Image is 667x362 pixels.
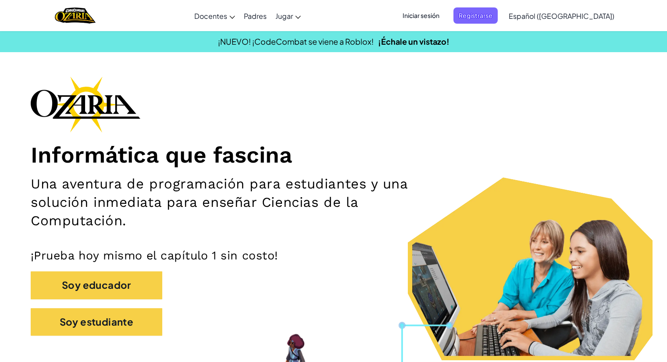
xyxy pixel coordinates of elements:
[239,4,271,28] a: Padres
[378,36,449,46] a: ¡Échale un vistazo!
[55,7,96,25] img: Home
[453,7,498,24] button: Registrarse
[31,76,140,132] img: Ozaria branding logo
[31,141,636,168] h1: Informática que fascina
[55,7,96,25] a: Ozaria by CodeCombat logo
[31,175,436,231] h2: Una aventura de programación para estudiantes y una solución inmediata para enseñar Ciencias de l...
[218,36,374,46] span: ¡NUEVO! ¡CodeCombat se viene a Roblox!
[275,11,293,21] span: Jugar
[190,4,239,28] a: Docentes
[31,248,636,263] p: ¡Prueba hoy mismo el capítulo 1 sin costo!
[194,11,227,21] span: Docentes
[31,271,162,299] button: Soy educador
[397,7,445,24] button: Iniciar sesión
[31,308,162,336] button: Soy estudiante
[271,4,305,28] a: Jugar
[509,11,614,21] span: Español ([GEOGRAPHIC_DATA])
[504,4,619,28] a: Español ([GEOGRAPHIC_DATA])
